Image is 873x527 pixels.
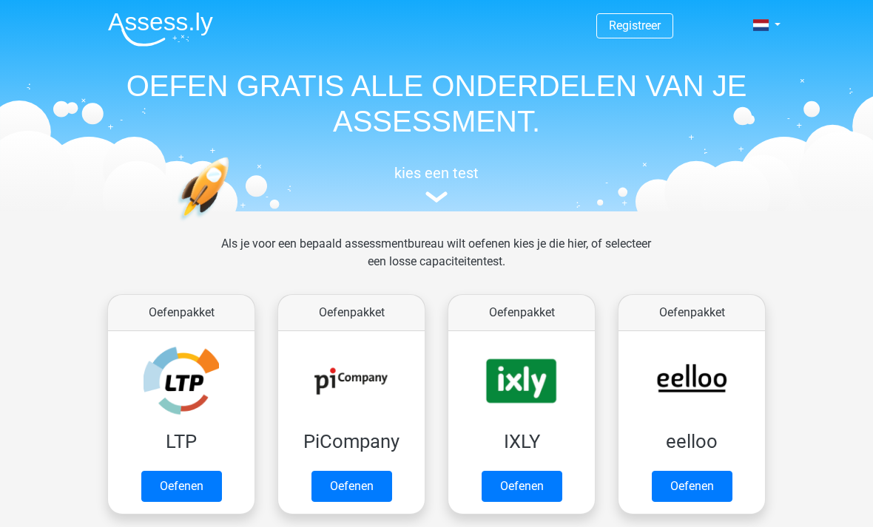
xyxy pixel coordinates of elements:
img: oefenen [178,157,286,290]
div: Als je voor een bepaald assessmentbureau wilt oefenen kies je die hier, of selecteer een losse ca... [209,235,663,288]
a: Oefenen [652,471,732,502]
img: assessment [425,191,448,203]
a: Oefenen [141,471,222,502]
a: kies een test [96,164,777,203]
a: Oefenen [311,471,392,502]
h5: kies een test [96,164,777,182]
a: Registreer [609,18,661,33]
a: Oefenen [482,471,562,502]
h1: OEFEN GRATIS ALLE ONDERDELEN VAN JE ASSESSMENT. [96,68,777,139]
img: Assessly [108,12,213,47]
